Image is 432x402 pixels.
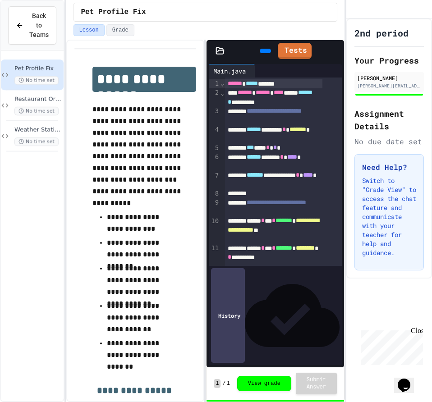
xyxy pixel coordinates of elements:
[209,244,220,271] div: 11
[14,107,59,115] span: No time set
[222,380,225,387] span: /
[209,171,220,190] div: 7
[357,327,423,365] iframe: chat widget
[209,66,250,76] div: Main.java
[209,88,220,107] div: 2
[357,82,421,89] div: [PERSON_NAME][EMAIL_ADDRESS][PERSON_NAME][DOMAIN_NAME]
[220,80,225,87] span: Fold line
[14,126,62,134] span: Weather Station Debugger
[74,24,105,36] button: Lesson
[354,54,424,67] h2: Your Progress
[394,366,423,393] iframe: chat widget
[211,268,245,363] div: History
[209,153,220,171] div: 6
[14,65,62,73] span: Pet Profile Fix
[209,79,220,88] div: 1
[14,137,59,146] span: No time set
[227,380,230,387] span: 1
[354,107,424,132] h2: Assignment Details
[209,144,220,153] div: 5
[14,96,62,103] span: Restaurant Order System
[29,11,49,40] span: Back to Teams
[303,376,330,391] span: Submit Answer
[354,27,409,39] h1: 2nd period
[220,89,225,96] span: Fold line
[362,176,416,257] p: Switch to "Grade View" to access the chat feature and communicate with your teacher for help and ...
[237,376,291,391] button: View grade
[209,125,220,144] div: 4
[14,76,59,85] span: No time set
[214,379,221,388] span: 1
[354,136,424,147] div: No due date set
[357,74,421,82] div: [PERSON_NAME]
[209,217,220,244] div: 10
[209,107,220,125] div: 3
[81,7,146,18] span: Pet Profile Fix
[362,162,416,173] h3: Need Help?
[278,43,312,59] a: Tests
[209,198,220,217] div: 9
[209,189,220,198] div: 8
[4,4,62,57] div: Chat with us now!Close
[106,24,134,36] button: Grade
